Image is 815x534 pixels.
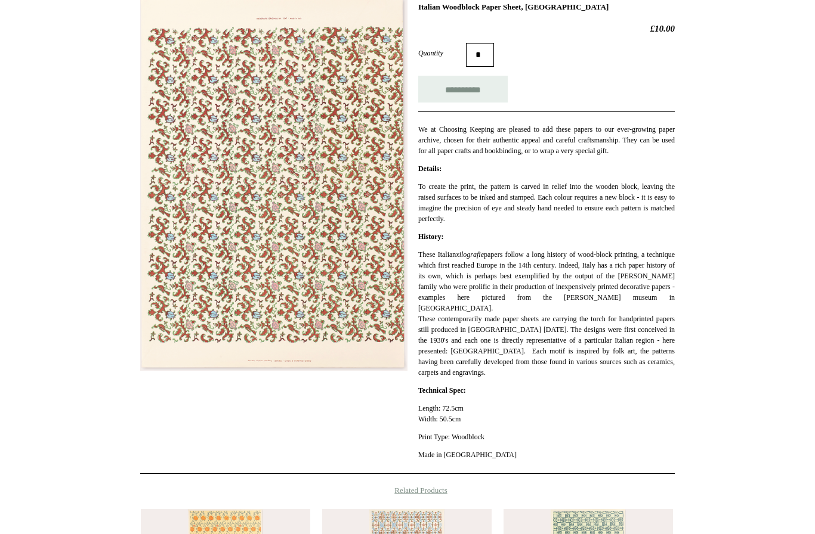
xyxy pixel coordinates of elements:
[418,432,675,443] p: Print Type: Woodblock
[418,3,675,13] h1: Italian Woodblock Paper Sheet, [GEOGRAPHIC_DATA]
[109,486,706,496] h4: Related Products
[418,387,466,395] strong: Technical Spec:
[418,24,675,35] h2: £10.00
[418,450,675,461] p: Made in [GEOGRAPHIC_DATA]
[418,233,444,241] strong: History:
[456,251,484,259] em: xilografie
[418,125,675,157] p: We at Choosing Keeping are pleased to add these papers to our ever-growing paper archive, chosen ...
[418,250,675,378] p: These Italian papers follow a long history of wood-block printing, a technique which first reache...
[418,48,466,59] label: Quantity
[418,403,675,425] p: Length: 72.5cm Width: 50.5cm
[418,182,675,225] p: To create the print, the pattern is carved in relief into the wooden block, leaving the raised su...
[418,165,442,173] strong: Details:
